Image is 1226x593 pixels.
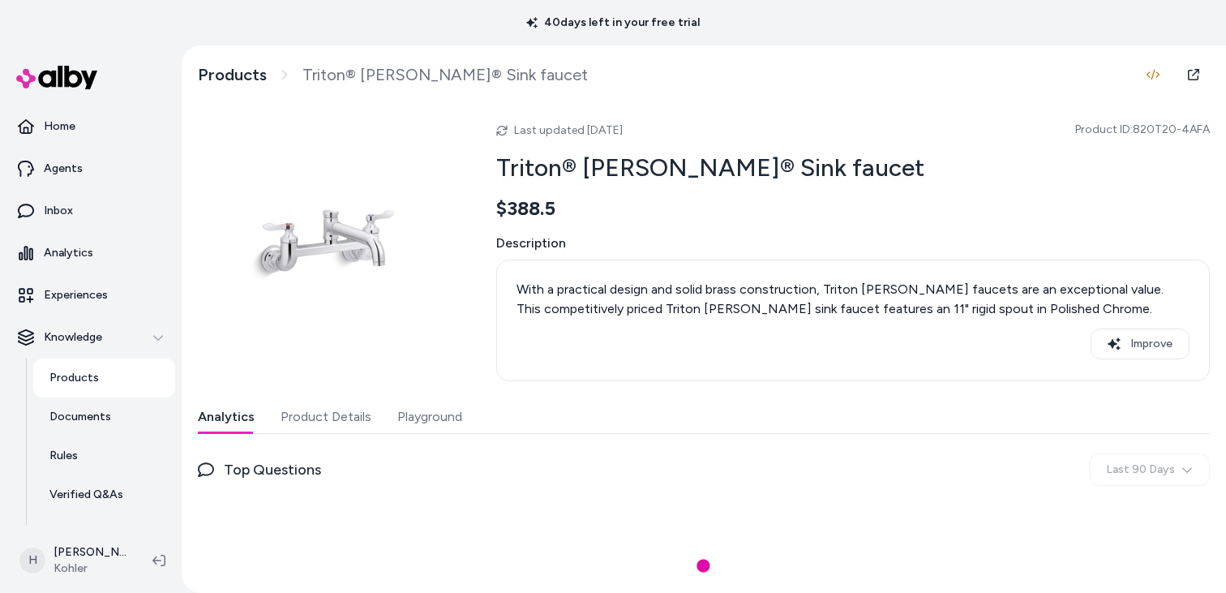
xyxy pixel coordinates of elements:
p: Experiences [44,287,108,303]
button: Product Details [281,401,371,433]
span: Top Questions [224,458,321,481]
span: Product ID: 820T20-4AFA [1075,122,1210,138]
p: Documents [49,409,111,425]
span: Last updated [DATE] [514,123,623,137]
p: Verified Q&As [49,487,123,503]
a: Rules [33,436,175,475]
a: Documents [33,397,175,436]
a: Products [33,359,175,397]
span: H [19,548,45,574]
button: Analytics [198,401,255,433]
p: With a practical design and solid brass construction, Triton [PERSON_NAME] faucets are an excepti... [517,280,1190,319]
a: Products [198,65,267,85]
p: 40 days left in your free trial [517,15,709,31]
span: Kohler [54,561,126,577]
a: Analytics [6,234,175,273]
a: Reviews [33,514,175,553]
p: Agents [44,161,83,177]
button: H[PERSON_NAME]Kohler [10,535,139,587]
p: Inbox [44,203,73,219]
a: Experiences [6,276,175,315]
p: Rules [49,448,78,464]
span: $388.5 [496,196,555,221]
p: Home [44,118,75,135]
nav: breadcrumb [198,65,588,85]
img: zac57813_rgb [198,110,457,370]
a: Inbox [6,191,175,230]
h2: Triton® [PERSON_NAME]® Sink faucet [496,153,1210,183]
button: Knowledge [6,318,175,357]
a: Home [6,107,175,146]
img: alby Logo [16,66,97,89]
p: Knowledge [44,329,102,346]
a: Agents [6,149,175,188]
button: Playground [397,401,462,433]
p: [PERSON_NAME] [54,544,126,561]
p: Analytics [44,245,93,261]
a: Verified Q&As [33,475,175,514]
span: Description [496,234,1210,253]
span: Triton® [PERSON_NAME]® Sink faucet [302,65,588,85]
p: Products [49,370,99,386]
button: Improve [1091,329,1190,359]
